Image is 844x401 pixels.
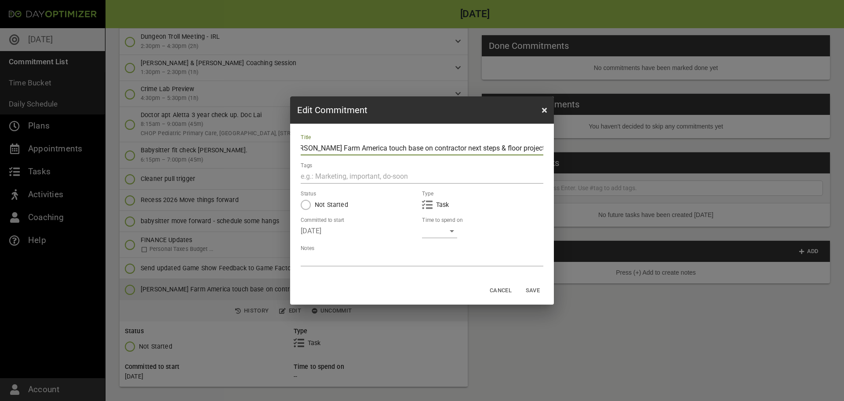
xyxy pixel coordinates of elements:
[490,286,512,296] span: Cancel
[301,163,312,169] label: Tags
[301,169,543,184] input: e.g.: Marketing, important, do-soon
[301,218,344,223] label: Committed to start
[301,246,314,251] label: Notes
[315,200,348,210] p: Not Started
[422,218,462,223] label: Time to spend on
[297,103,367,117] h3: Edit Commitment
[522,286,543,296] span: Save
[519,284,547,298] button: Save
[422,224,457,238] div: ​
[301,191,316,197] label: Status
[436,200,449,210] p: Task
[486,284,515,298] button: Cancel
[422,191,433,197] label: Type
[301,135,311,140] label: Title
